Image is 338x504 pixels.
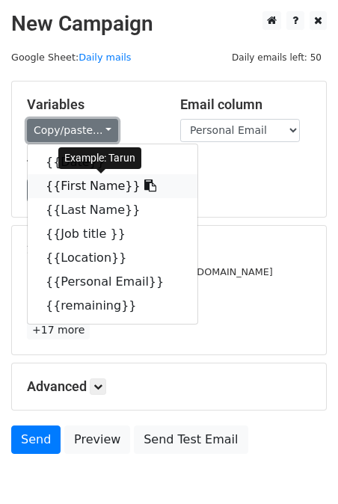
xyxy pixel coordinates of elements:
h2: New Campaign [11,11,327,37]
small: Google Sheet: [11,52,131,63]
a: Preview [64,425,130,454]
a: Daily emails left: 50 [227,52,327,63]
iframe: Chat Widget [263,432,338,504]
a: {{Last Name}} [28,198,197,222]
h5: Advanced [27,378,311,395]
span: Daily emails left: 50 [227,49,327,66]
a: {{Date}} [28,150,197,174]
a: {{Job title }} [28,222,197,246]
a: Daily mails [79,52,131,63]
small: [EMAIL_ADDRESS][PERSON_NAME][DOMAIN_NAME] [27,266,273,277]
a: {{Location}} [28,246,197,270]
h5: Variables [27,96,158,113]
a: Copy/paste... [27,119,118,142]
h5: Email column [180,96,311,113]
a: {{Personal Email}} [28,270,197,294]
a: Send Test Email [134,425,248,454]
a: {{First Name}} [28,174,197,198]
a: {{remaining}} [28,294,197,318]
div: Example: Tarun [58,147,141,169]
a: +17 more [27,321,90,339]
a: Send [11,425,61,454]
